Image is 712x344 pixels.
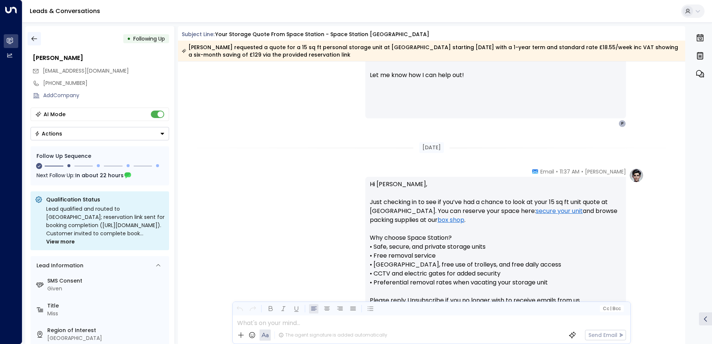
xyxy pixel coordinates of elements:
[540,168,554,175] span: Email
[47,334,166,342] div: [GEOGRAPHIC_DATA]
[47,327,166,334] label: Region of Interest
[438,216,464,224] a: box shop
[182,44,681,58] div: [PERSON_NAME] requested a quote for a 15 sq ft personal storage unit at [GEOGRAPHIC_DATA] startin...
[47,310,166,318] div: Miss
[248,304,257,313] button: Redo
[46,196,165,203] p: Qualification Status
[419,142,444,153] div: [DATE]
[370,180,622,314] p: Hi [PERSON_NAME], Just checking in to see if you’ve had a chance to look at your 15 sq ft unit qu...
[536,207,583,216] a: secure your unit
[46,238,75,246] span: View more
[556,168,558,175] span: •
[279,332,387,338] div: The agent signature is added automatically
[36,152,163,160] div: Follow Up Sequence
[127,32,131,45] div: •
[133,35,165,42] span: Following Up
[46,205,165,246] div: Lead qualified and routed to [GEOGRAPHIC_DATA]; reservation link sent for booking completion ([UR...
[47,285,166,293] div: Given
[35,130,62,137] div: Actions
[215,31,429,38] div: Your storage quote from Space Station - Space Station [GEOGRAPHIC_DATA]
[33,54,169,63] div: [PERSON_NAME]
[182,31,214,38] span: Subject Line:
[560,168,579,175] span: 11:37 AM
[581,168,583,175] span: •
[34,262,83,270] div: Lead Information
[610,306,611,311] span: |
[619,120,626,127] div: P
[31,127,169,140] div: Button group with a nested menu
[75,171,124,179] span: In about 22 hours
[47,302,166,310] label: Title
[43,92,169,99] div: AddCompany
[629,168,644,183] img: profile-logo.png
[47,277,166,285] label: SMS Consent
[43,67,129,75] span: patsyannmccoy@gmail.com
[44,111,66,118] div: AI Mode
[600,305,623,312] button: Cc|Bcc
[30,7,100,15] a: Leads & Conversations
[43,79,169,87] div: [PHONE_NUMBER]
[31,127,169,140] button: Actions
[585,168,626,175] span: [PERSON_NAME]
[235,304,244,313] button: Undo
[36,171,163,179] div: Next Follow Up:
[603,306,620,311] span: Cc Bcc
[43,67,129,74] span: [EMAIL_ADDRESS][DOMAIN_NAME]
